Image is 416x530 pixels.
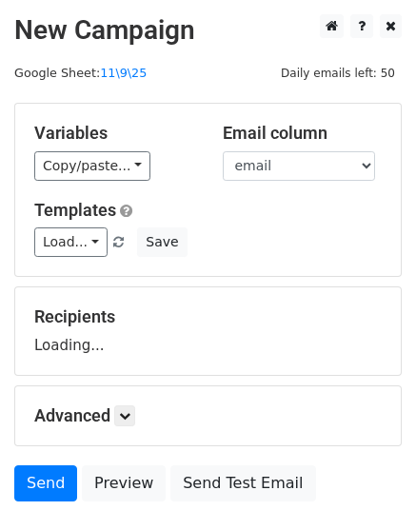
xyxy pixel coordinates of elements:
[170,465,315,501] a: Send Test Email
[137,227,187,257] button: Save
[34,306,382,356] div: Loading...
[14,14,402,47] h2: New Campaign
[14,465,77,501] a: Send
[34,405,382,426] h5: Advanced
[223,123,383,144] h5: Email column
[100,66,147,80] a: 11\9\25
[34,151,150,181] a: Copy/paste...
[82,465,166,501] a: Preview
[34,200,116,220] a: Templates
[14,66,147,80] small: Google Sheet:
[34,227,108,257] a: Load...
[34,123,194,144] h5: Variables
[274,63,402,84] span: Daily emails left: 50
[274,66,402,80] a: Daily emails left: 50
[34,306,382,327] h5: Recipients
